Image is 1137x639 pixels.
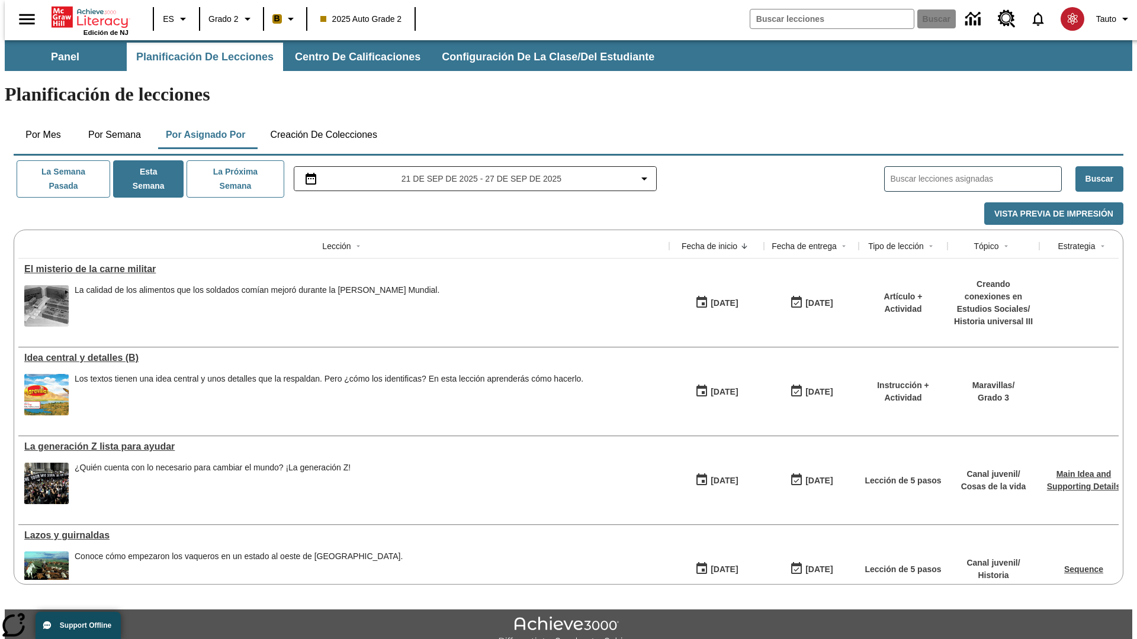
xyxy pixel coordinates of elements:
div: [DATE] [711,562,738,577]
button: Por semana [79,121,150,149]
button: Perfil/Configuración [1091,8,1137,30]
svg: Collapse Date Range Filter [637,172,651,186]
input: Buscar campo [750,9,914,28]
a: Centro de información [958,3,991,35]
div: Conoce cómo empezaron los vaqueros en un estado al oeste de Estados Unidos. [75,551,403,593]
img: paniolos hawaianos (vaqueros) arreando ganado [24,551,69,593]
p: Canal juvenil / [961,468,1026,480]
div: Idea central y detalles (B) [24,353,663,363]
p: Lección de 5 pasos [865,563,941,576]
span: Panel [51,50,79,64]
a: Lazos y guirnaldas, Lecciones [24,530,663,541]
p: Historia [966,569,1020,582]
span: Planificación de lecciones [136,50,274,64]
div: [DATE] [805,473,833,488]
p: Creando conexiones en Estudios Sociales / [953,278,1033,315]
input: Buscar lecciones asignadas [891,170,1061,188]
button: 09/21/25: Último día en que podrá accederse la lección [786,469,837,492]
span: B [274,11,280,26]
span: Tauto [1096,13,1116,25]
button: Creación de colecciones [261,121,387,149]
button: Sort [351,239,365,253]
div: [DATE] [805,385,833,399]
div: [DATE] [711,473,738,488]
button: Sort [924,239,938,253]
button: Grado: Grado 2, Elige un grado [204,8,259,30]
button: 09/21/25: Primer día en que estuvo disponible la lección [691,469,742,492]
button: La semana pasada [17,160,110,198]
span: Grado 2 [208,13,239,25]
p: Cosas de la vida [961,480,1026,493]
div: ¿Quién cuenta con lo necesario para cambiar el mundo? ¡La generación Z! [75,463,351,504]
div: Lección [322,240,351,252]
div: Portada [52,4,129,36]
button: Seleccione el intervalo de fechas opción del menú [299,172,652,186]
p: Grado 3 [972,392,1015,404]
button: Buscar [1075,166,1123,192]
div: La generación Z lista para ayudar [24,441,663,452]
button: Lenguaje: ES, Selecciona un idioma [158,8,195,30]
span: Configuración de la clase/del estudiante [442,50,654,64]
button: Sort [999,239,1013,253]
div: [DATE] [805,296,833,311]
button: 09/21/25: Último día en que podrá accederse la lección [786,380,837,403]
div: ¿Quién cuenta con lo necesario para cambiar el mundo? ¡La generación Z! [75,463,351,473]
div: Fecha de entrega [772,240,837,252]
h1: Planificación de lecciones [5,83,1132,105]
a: El misterio de la carne militar , Lecciones [24,264,663,275]
button: Support Offline [36,612,121,639]
button: Abrir el menú lateral [9,2,44,37]
button: 09/21/25: Primer día en que estuvo disponible la lección [691,380,742,403]
button: Planificación de lecciones [127,43,283,71]
img: portada de Maravillas de tercer grado: una mariposa vuela sobre un campo y un río, con montañas a... [24,374,69,415]
p: Canal juvenil / [966,557,1020,569]
button: Vista previa de impresión [984,202,1123,225]
button: Por mes [14,121,73,149]
button: Centro de calificaciones [285,43,430,71]
img: Fotografía en blanco y negro que muestra cajas de raciones de comida militares con la etiqueta U.... [24,285,69,327]
button: Configuración de la clase/del estudiante [432,43,664,71]
button: 09/21/25: Último día en que podrá accederse la lección [786,292,837,314]
button: Sort [837,239,851,253]
img: avatar image [1061,7,1084,31]
div: Subbarra de navegación [5,40,1132,71]
button: 09/21/25: Primer día en que estuvo disponible la lección [691,558,742,580]
div: Fecha de inicio [682,240,737,252]
a: Notificaciones [1023,4,1054,34]
div: Subbarra de navegación [5,43,665,71]
div: Los textos tienen una idea central y unos detalles que la respaldan. Pero ¿cómo los identificas? ... [75,374,583,415]
p: Historia universal III [953,315,1033,328]
div: [DATE] [711,296,738,311]
div: Conoce cómo empezaron los vaqueros en un estado al oeste de [GEOGRAPHIC_DATA]. [75,551,403,561]
a: Centro de recursos, Se abrirá en una pestaña nueva. [991,3,1023,35]
button: Panel [6,43,124,71]
button: La próxima semana [187,160,284,198]
span: Support Offline [60,621,111,630]
span: Centro de calificaciones [295,50,420,64]
span: 2025 Auto Grade 2 [320,13,402,25]
div: Los textos tienen una idea central y unos detalles que la respaldan. Pero ¿cómo los identificas? ... [75,374,583,384]
div: La calidad de los alimentos que los soldados comían mejoró durante la Segunda Guerra Mundial. [75,285,439,327]
div: Estrategia [1058,240,1095,252]
span: ES [163,13,174,25]
button: Por asignado por [156,121,255,149]
p: La calidad de los alimentos que los soldados comían mejoró durante la [PERSON_NAME] Mundial. [75,285,439,295]
div: [DATE] [711,385,738,399]
p: Lección de 5 pasos [865,475,941,487]
a: Main Idea and Supporting Details [1047,469,1120,491]
p: Instrucción + Actividad [865,379,942,404]
p: Maravillas / [972,379,1015,392]
button: 09/21/25: Primer día en que estuvo disponible la lección [691,292,742,314]
img: Un grupo de manifestantes protestan frente al Museo Americano de Historia Natural en la ciudad de... [24,463,69,504]
div: El misterio de la carne militar [24,264,663,275]
div: Lazos y guirnaldas [24,530,663,541]
button: 09/21/25: Último día en que podrá accederse la lección [786,558,837,580]
div: Tipo de lección [868,240,924,252]
div: Tópico [974,240,998,252]
a: Idea central y detalles (B), Lecciones [24,353,663,363]
span: Edición de NJ [83,29,129,36]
